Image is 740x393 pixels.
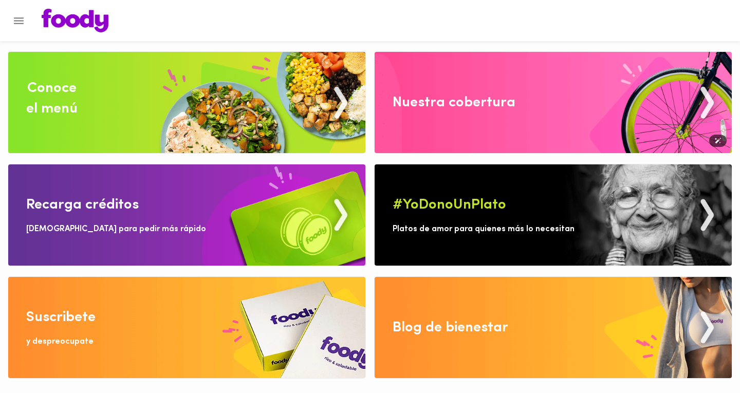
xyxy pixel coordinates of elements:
div: [DEMOGRAPHIC_DATA] para pedir más rápido [26,223,206,235]
img: logo.png [42,9,108,32]
div: Nuestra cobertura [393,92,515,113]
div: Suscribete [26,307,96,328]
div: #YoDonoUnPlato [393,195,506,215]
div: Conoce el menú [26,78,78,119]
div: Recarga créditos [26,195,139,215]
iframe: Messagebird Livechat Widget [680,333,730,383]
div: Platos de amor para quienes más lo necesitan [393,223,575,235]
img: Blog de bienestar [375,277,732,378]
div: y despreocupate [26,336,94,348]
img: Disfruta bajar de peso [8,277,365,378]
img: Recarga Creditos [8,164,365,266]
img: Yo Dono un Plato [375,164,732,266]
img: Nuestra cobertura [375,52,732,153]
img: Conoce el menu [8,52,365,153]
button: Menu [6,8,31,33]
div: Blog de bienestar [393,317,508,338]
